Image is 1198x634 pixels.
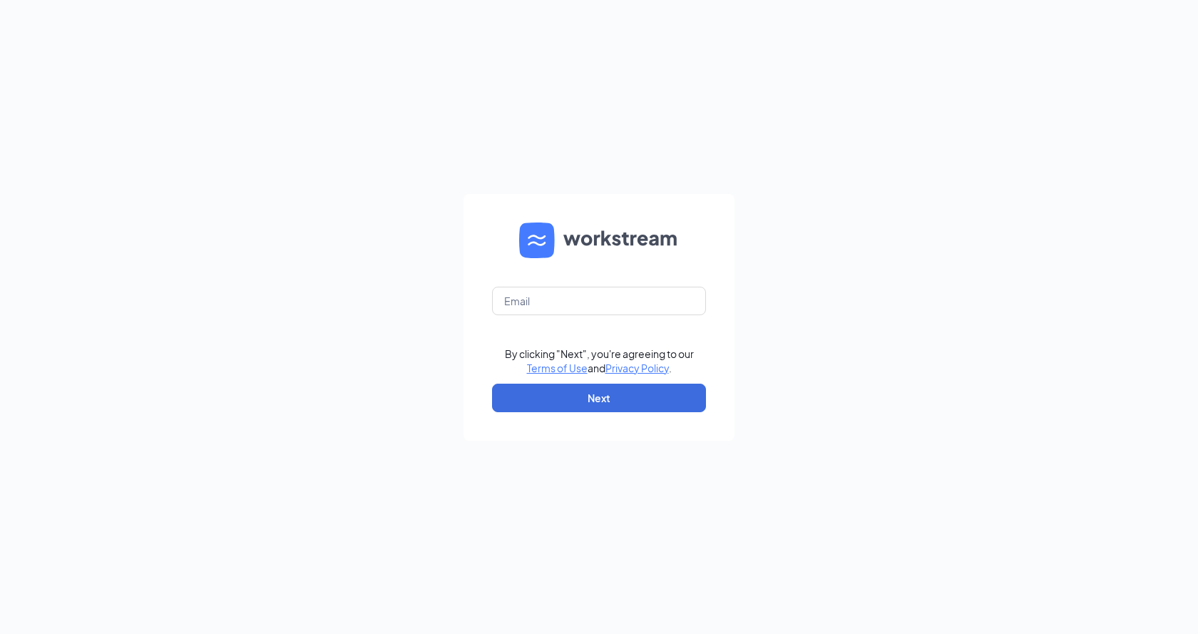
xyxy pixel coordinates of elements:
[492,384,706,412] button: Next
[519,223,679,258] img: WS logo and Workstream text
[527,362,588,374] a: Terms of Use
[505,347,694,375] div: By clicking "Next", you're agreeing to our and .
[605,362,669,374] a: Privacy Policy
[492,287,706,315] input: Email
